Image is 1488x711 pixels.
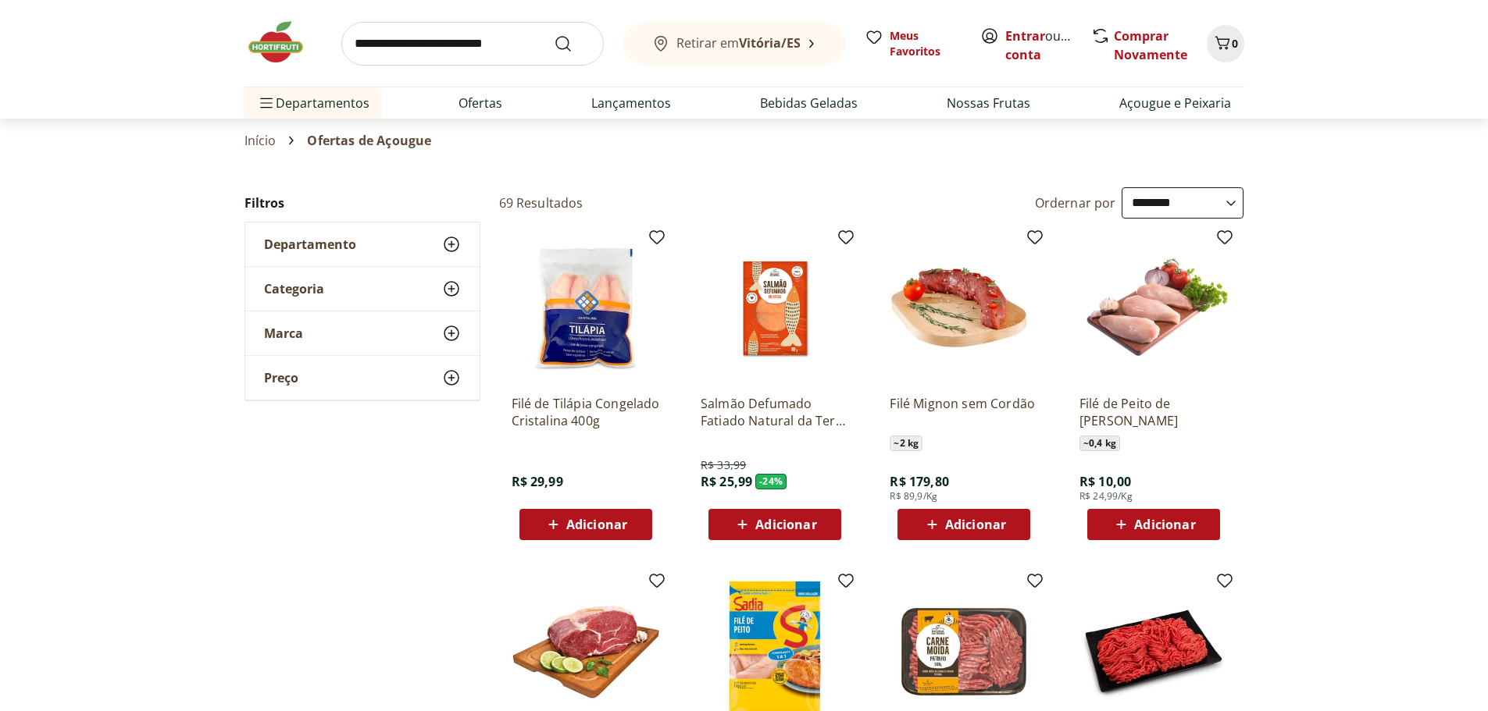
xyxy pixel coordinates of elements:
span: Ofertas de Açougue [307,133,431,148]
button: Adicionar [1087,509,1220,540]
button: Adicionar [897,509,1030,540]
a: Início [244,133,277,148]
a: Entrar [1005,27,1045,44]
a: Comprar Novamente [1114,27,1187,63]
button: Categoria [245,267,480,311]
span: R$ 25,99 [701,473,752,490]
span: Categoria [264,281,324,297]
button: Carrinho [1207,25,1244,62]
span: Departamentos [257,84,369,122]
a: Filé Mignon sem Cordão [890,395,1038,429]
span: Adicionar [755,518,816,531]
a: Criar conta [1005,27,1091,63]
button: Retirar emVitória/ES [623,22,846,66]
span: R$ 89,9/Kg [890,490,937,503]
input: search [341,22,604,66]
a: Filé de Peito de [PERSON_NAME] [1079,395,1228,429]
span: Retirar em [676,36,801,50]
button: Menu [257,84,276,122]
button: Marca [245,311,480,355]
label: Ordernar por [1035,194,1116,212]
span: R$ 24,99/Kg [1079,490,1133,503]
a: Lançamentos [591,94,671,112]
a: Ofertas [459,94,502,112]
img: Filé Mignon sem Cordão [890,234,1038,382]
button: Adicionar [708,509,841,540]
span: Adicionar [566,518,627,531]
span: ~ 2 kg [890,435,922,451]
span: - 24 % [755,474,787,489]
span: Meus Favoritos [890,28,962,59]
span: R$ 33,99 [701,457,746,473]
b: Vitória/ES [739,34,801,52]
span: Adicionar [1134,518,1195,531]
h2: 69 Resultados [499,194,583,212]
span: ~ 0,4 kg [1079,435,1120,451]
img: Filé de Tilápia Congelado Cristalina 400g [512,234,660,382]
a: Açougue e Peixaria [1119,94,1231,112]
span: Preço [264,370,298,386]
h2: Filtros [244,187,480,219]
button: Adicionar [519,509,652,540]
button: Preço [245,356,480,400]
a: Meus Favoritos [865,28,962,59]
span: R$ 29,99 [512,473,563,490]
button: Departamento [245,222,480,266]
span: Marca [264,325,303,341]
img: Salmão Defumado Fatiado Natural da Terra 80g [701,234,849,382]
span: R$ 10,00 [1079,473,1131,490]
span: 0 [1232,36,1238,51]
button: Submit Search [554,34,591,53]
span: ou [1005,27,1075,64]
span: Departamento [264,236,356,252]
img: Filé de Peito de Frango Resfriado [1079,234,1228,382]
span: R$ 179,80 [890,473,948,490]
img: Hortifruti [244,19,323,66]
a: Filé de Tilápia Congelado Cristalina 400g [512,395,660,429]
a: Salmão Defumado Fatiado Natural da Terra 80g [701,395,849,429]
a: Bebidas Geladas [760,94,858,112]
span: Adicionar [945,518,1006,531]
a: Nossas Frutas [947,94,1030,112]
